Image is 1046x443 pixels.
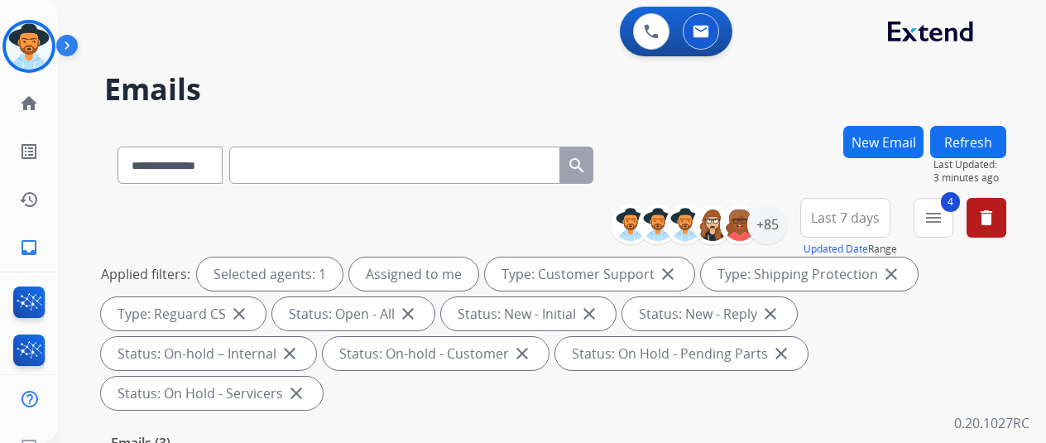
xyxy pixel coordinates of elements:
[933,158,1006,171] span: Last Updated:
[485,258,694,291] div: Type: Customer Support
[930,126,1006,158] button: Refresh
[804,242,897,256] span: Range
[747,205,787,244] div: +85
[701,258,918,291] div: Type: Shipping Protection
[104,73,1006,106] h2: Emails
[286,383,306,403] mat-icon: close
[761,304,780,324] mat-icon: close
[272,297,434,330] div: Status: Open - All
[101,377,323,410] div: Status: On Hold - Servicers
[804,243,868,256] button: Updated Date
[349,258,478,291] div: Assigned to me
[771,344,791,364] mat-icon: close
[976,208,996,228] mat-icon: delete
[658,264,678,284] mat-icon: close
[555,337,808,370] div: Status: On Hold - Pending Parts
[811,214,880,221] span: Last 7 days
[933,171,1006,185] span: 3 minutes ago
[323,337,549,370] div: Status: On-hold - Customer
[512,344,532,364] mat-icon: close
[924,208,943,228] mat-icon: menu
[800,198,890,238] button: Last 7 days
[19,238,39,258] mat-icon: inbox
[914,198,953,238] button: 4
[6,23,52,70] img: avatar
[229,304,249,324] mat-icon: close
[567,156,587,176] mat-icon: search
[954,413,1029,433] p: 0.20.1027RC
[398,304,418,324] mat-icon: close
[19,190,39,209] mat-icon: history
[881,264,901,284] mat-icon: close
[197,258,343,291] div: Selected agents: 1
[101,264,190,284] p: Applied filters:
[941,192,960,212] span: 4
[622,297,797,330] div: Status: New - Reply
[280,344,300,364] mat-icon: close
[19,142,39,161] mat-icon: list_alt
[101,297,266,330] div: Type: Reguard CS
[579,304,599,324] mat-icon: close
[19,94,39,113] mat-icon: home
[101,337,316,370] div: Status: On-hold – Internal
[843,126,924,158] button: New Email
[441,297,616,330] div: Status: New - Initial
